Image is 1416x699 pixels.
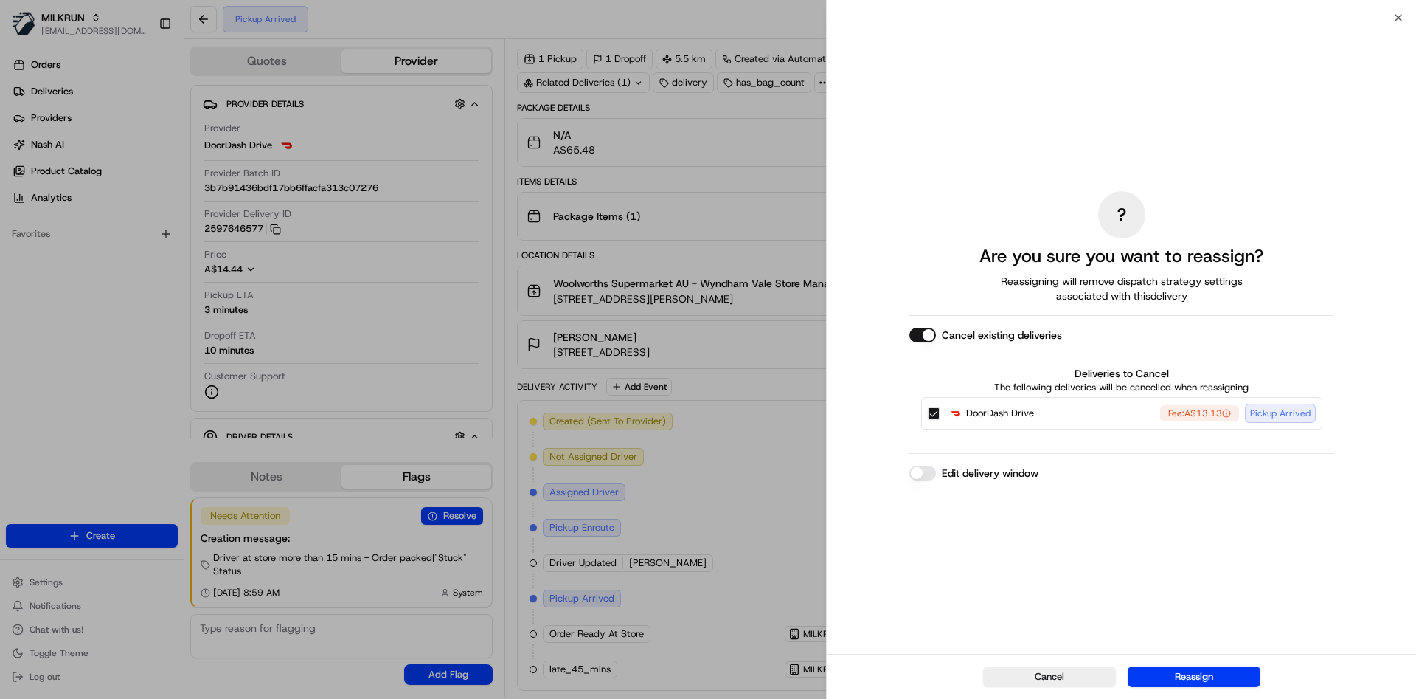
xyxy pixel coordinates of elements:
div: ? [1098,191,1145,238]
span: DoorDash Drive [966,406,1034,421]
img: DoorDash Drive [948,406,963,421]
div: Fee: A$13.13 [1160,405,1239,421]
p: The following deliveries will be cancelled when reassigning [921,381,1322,394]
label: Edit delivery window [942,466,1038,481]
label: Cancel existing deliveries [942,328,1062,342]
button: DoorDash DriveDoorDash DrivePickup Arrived [1160,405,1239,421]
span: Reassigning will remove dispatch strategy settings associated with this delivery [980,274,1263,303]
button: Cancel [983,667,1116,687]
label: Deliveries to Cancel [921,366,1322,381]
h2: Are you sure you want to reassign? [979,244,1263,268]
button: Reassign [1128,667,1260,687]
